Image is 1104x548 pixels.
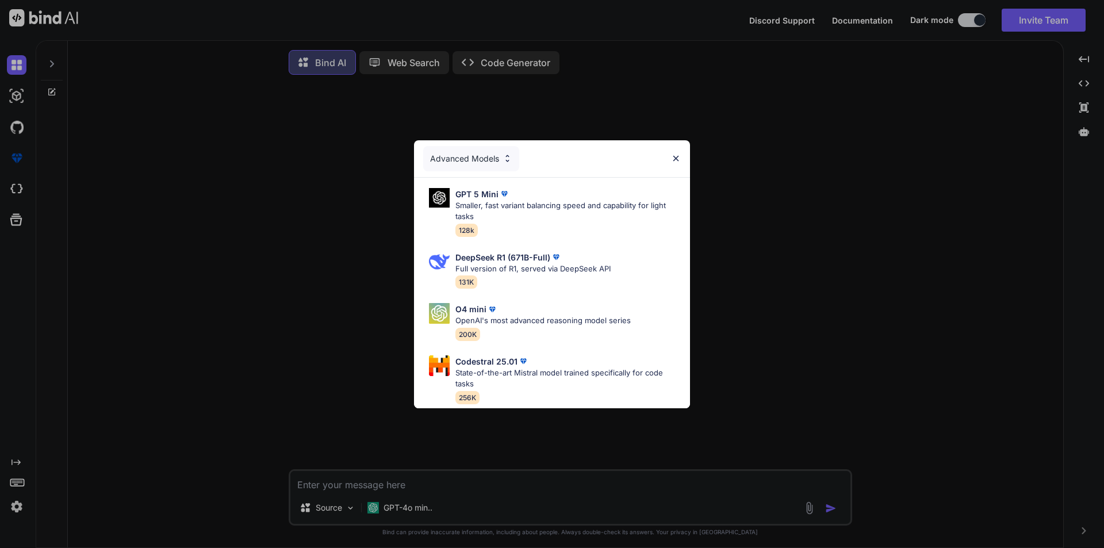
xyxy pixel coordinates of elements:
img: Pick Models [429,303,450,324]
p: Smaller, fast variant balancing speed and capability for light tasks [455,200,681,223]
p: DeepSeek R1 (671B-Full) [455,251,550,263]
img: premium [486,304,498,315]
img: Pick Models [429,251,450,272]
p: GPT 5 Mini [455,188,499,200]
div: Advanced Models [423,146,519,171]
img: Pick Models [429,355,450,376]
img: Pick Models [503,154,512,163]
p: OpenAI's most advanced reasoning model series [455,315,631,327]
span: 128k [455,224,478,237]
span: 200K [455,328,480,341]
img: close [671,154,681,163]
img: premium [550,251,562,263]
p: Full version of R1, served via DeepSeek API [455,263,611,275]
p: State-of-the-art Mistral model trained specifically for code tasks [455,367,681,390]
img: premium [517,355,529,367]
p: O4 mini [455,303,486,315]
span: 256K [455,391,480,404]
span: 131K [455,275,477,289]
p: Codestral 25.01 [455,355,517,367]
img: premium [499,188,510,200]
img: Pick Models [429,188,450,208]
